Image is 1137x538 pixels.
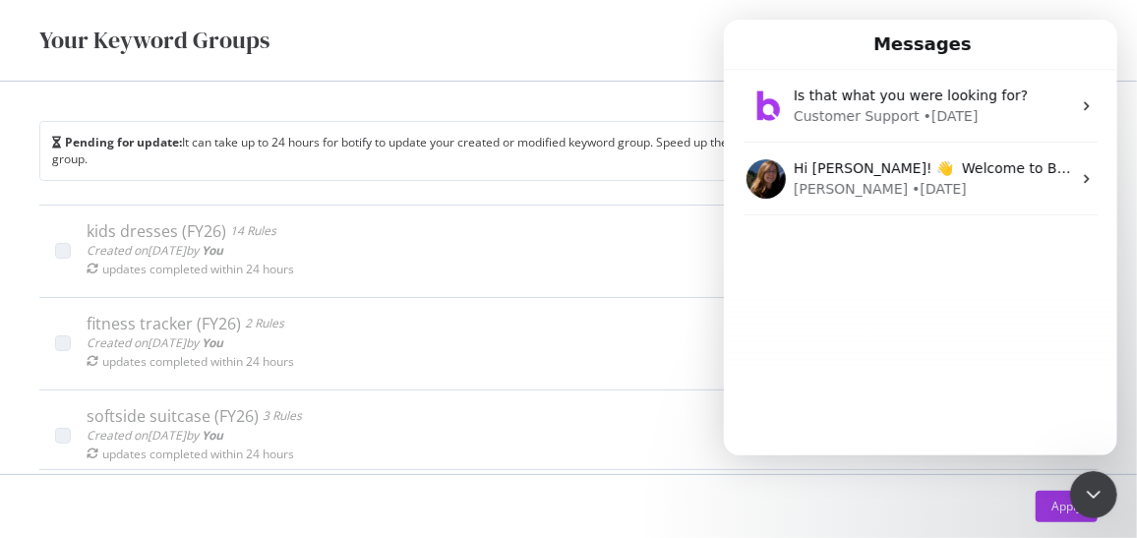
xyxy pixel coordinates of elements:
[70,159,184,180] div: [PERSON_NAME]
[87,427,223,444] span: Created on [DATE] by
[202,242,223,259] b: You
[724,20,1117,455] iframe: Intercom live chat
[202,334,223,351] b: You
[87,242,223,259] span: Created on [DATE] by
[102,353,294,370] div: updates completed within 24 hours
[230,221,276,241] div: 14 Rules
[39,470,257,517] button: Create a new Keyword Group
[188,159,243,180] div: • [DATE]
[202,427,223,444] b: You
[52,134,968,167] div: It can take up to 24 hours for botify to update your created or modified keyword group. Speed up ...
[102,261,294,277] div: updates completed within 24 hours
[1070,471,1117,518] iframe: Intercom live chat
[87,334,223,351] span: Created on [DATE] by
[87,221,226,241] div: kids dresses (FY26)
[65,134,182,150] b: Pending for update:
[1036,491,1098,522] button: Apply
[87,406,259,426] div: softside suitcase (FY26)
[1051,498,1082,514] div: Apply
[102,446,294,462] div: updates completed within 24 hours
[39,24,269,57] div: Your Keyword Groups
[245,314,284,333] div: 2 Rules
[87,314,241,333] div: fitness tracker (FY26)
[263,406,302,426] div: 3 Rules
